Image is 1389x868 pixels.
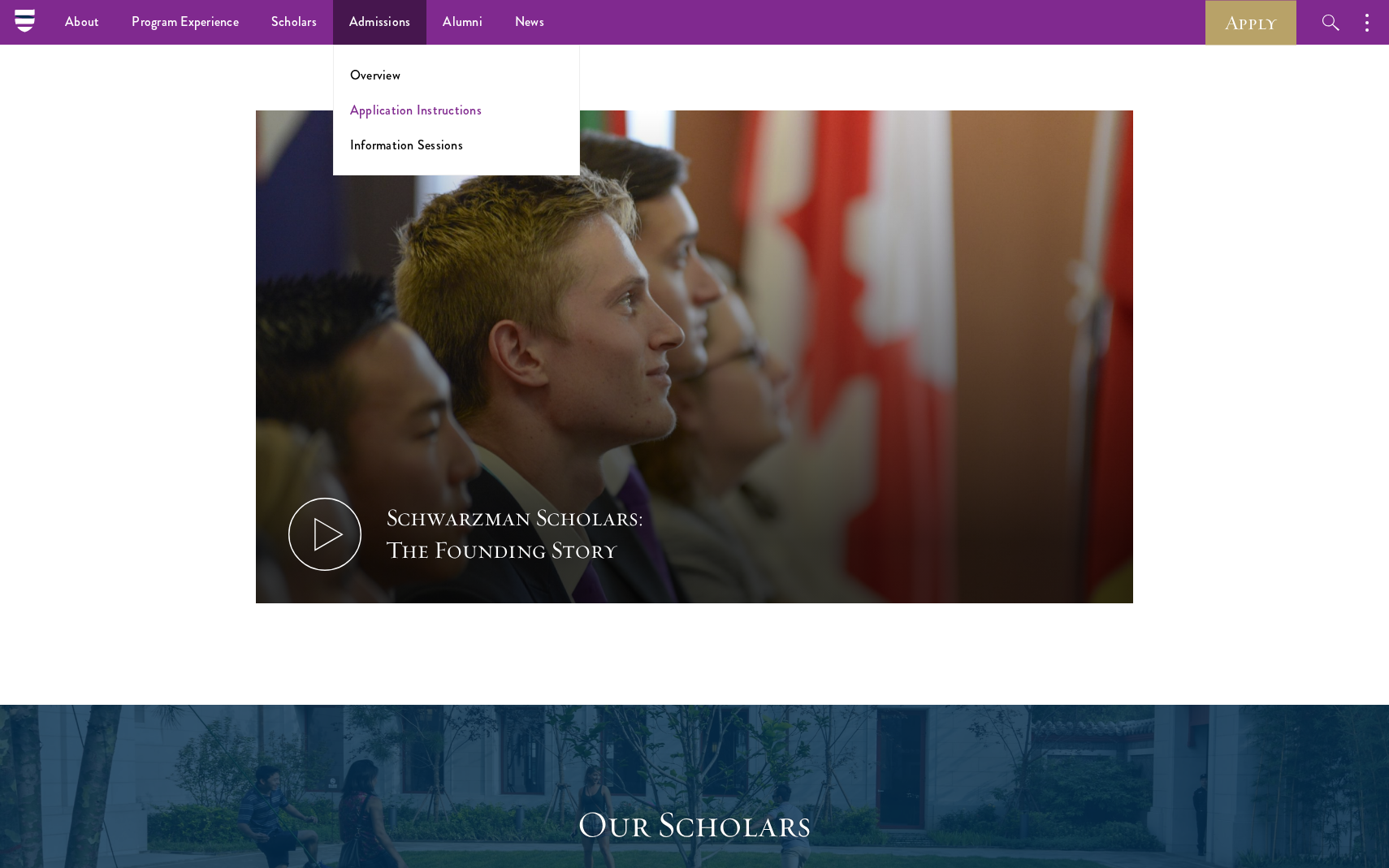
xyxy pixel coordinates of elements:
a: Overview [350,66,400,84]
button: Schwarzman Scholars: The Founding Story [256,110,1133,604]
h3: Our Scholars [443,802,946,848]
a: Information Sessions [350,136,463,154]
a: Application Instructions [350,101,482,119]
div: Schwarzman Scholars: The Founding Story [386,502,686,567]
